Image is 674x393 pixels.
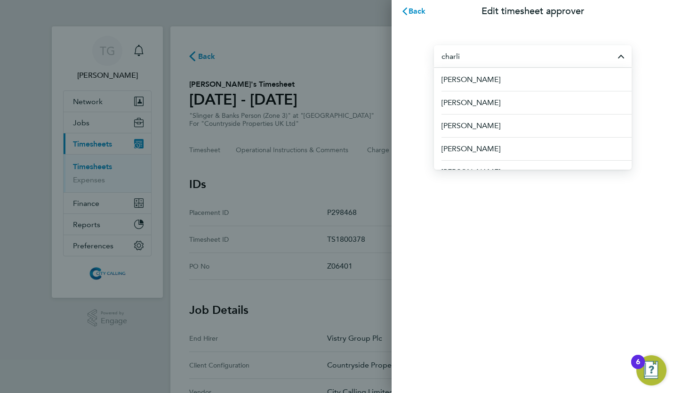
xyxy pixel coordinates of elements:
span: [PERSON_NAME] [441,143,500,155]
span: [PERSON_NAME] [441,74,500,85]
span: Back [409,7,426,16]
button: Back [392,2,435,21]
span: [PERSON_NAME] [441,97,500,108]
button: Open Resource Center, 6 new notifications [636,355,666,385]
div: 6 [636,362,640,374]
input: Select an approver [434,45,632,67]
span: [PERSON_NAME] [441,120,500,131]
p: Edit timesheet approver [481,5,584,18]
span: [PERSON_NAME] [441,166,500,178]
